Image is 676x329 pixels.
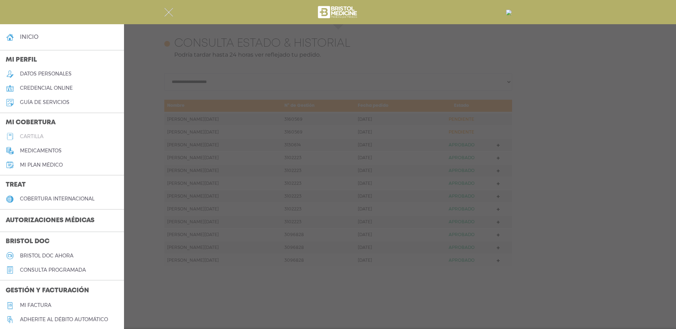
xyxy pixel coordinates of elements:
[20,71,72,77] h5: datos personales
[164,8,173,17] img: Cober_menu-close-white.svg
[20,85,73,91] h5: credencial online
[20,33,38,40] h4: inicio
[20,162,63,168] h5: Mi plan médico
[317,4,359,21] img: bristol-medicine-blanco.png
[20,302,51,308] h5: Mi factura
[20,253,73,259] h5: Bristol doc ahora
[20,99,69,105] h5: guía de servicios
[506,10,512,15] img: 30585
[20,134,43,140] h5: cartilla
[20,317,108,323] h5: Adherite al débito automático
[20,148,62,154] h5: medicamentos
[20,267,86,273] h5: consulta programada
[20,196,94,202] h5: cobertura internacional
